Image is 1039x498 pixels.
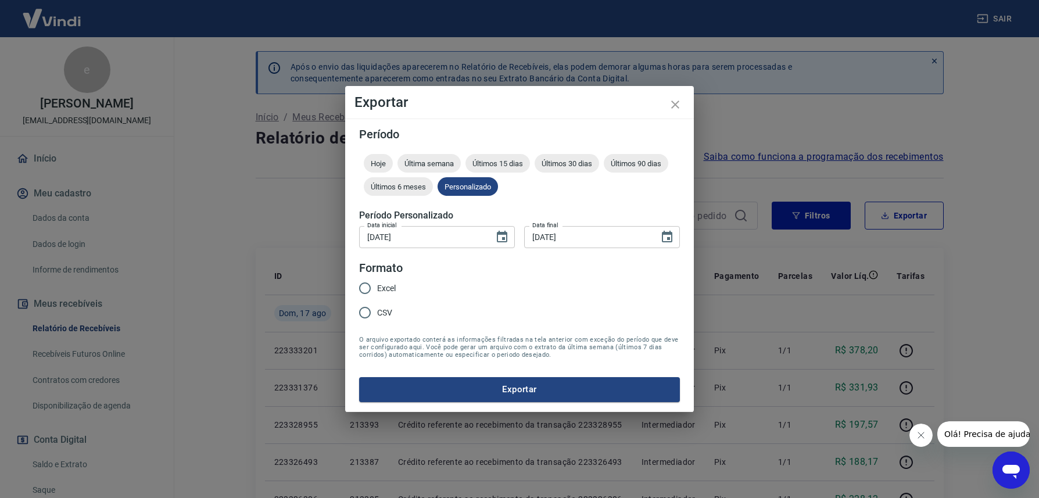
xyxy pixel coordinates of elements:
[397,159,461,168] span: Última semana
[377,307,392,319] span: CSV
[359,336,680,359] span: O arquivo exportado conterá as informações filtradas na tela anterior com exceção do período que ...
[438,177,498,196] div: Personalizado
[465,159,530,168] span: Últimos 15 dias
[377,282,396,295] span: Excel
[364,177,433,196] div: Últimos 6 meses
[364,159,393,168] span: Hoje
[7,8,98,17] span: Olá! Precisa de ajuda?
[532,221,558,230] label: Data final
[364,182,433,191] span: Últimos 6 meses
[535,154,599,173] div: Últimos 30 dias
[438,182,498,191] span: Personalizado
[937,421,1030,447] iframe: Mensagem da empresa
[909,424,933,447] iframe: Fechar mensagem
[655,225,679,249] button: Choose date, selected date is 17 de ago de 2025
[524,226,651,248] input: DD/MM/YYYY
[604,159,668,168] span: Últimos 90 dias
[661,91,689,119] button: close
[354,95,685,109] h4: Exportar
[359,226,486,248] input: DD/MM/YYYY
[359,210,680,221] h5: Período Personalizado
[465,154,530,173] div: Últimos 15 dias
[359,260,403,277] legend: Formato
[359,128,680,140] h5: Período
[364,154,393,173] div: Hoje
[535,159,599,168] span: Últimos 30 dias
[367,221,397,230] label: Data inicial
[397,154,461,173] div: Última semana
[359,377,680,402] button: Exportar
[490,225,514,249] button: Choose date, selected date is 17 de ago de 2025
[993,452,1030,489] iframe: Botão para abrir a janela de mensagens
[604,154,668,173] div: Últimos 90 dias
